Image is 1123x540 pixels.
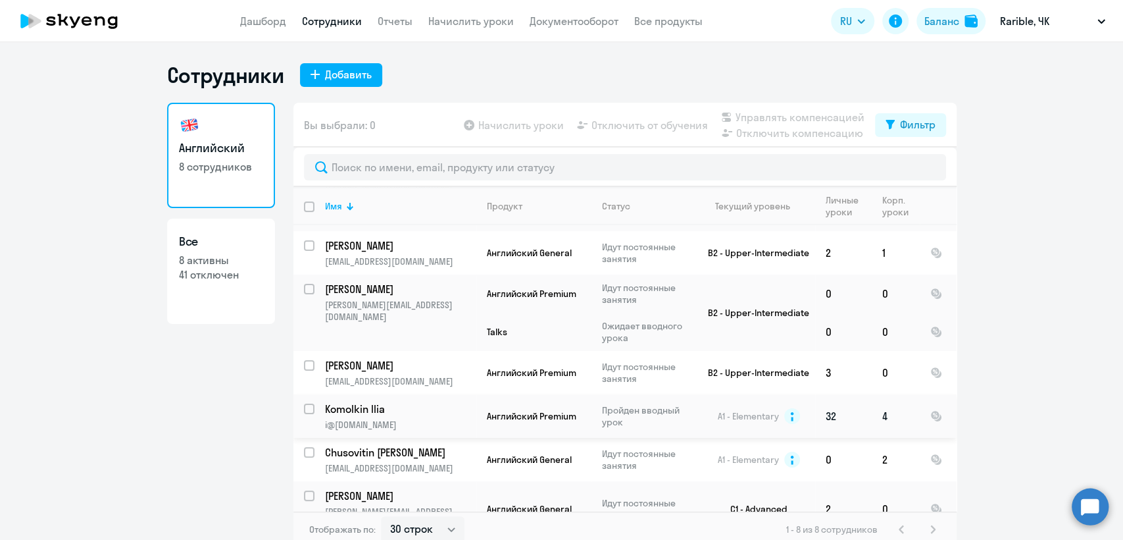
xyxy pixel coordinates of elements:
[325,489,474,503] p: [PERSON_NAME]
[815,275,872,313] td: 0
[304,117,376,133] span: Вы выбрали: 0
[964,14,978,28] img: balance
[815,313,872,351] td: 0
[872,481,920,537] td: 0
[325,256,476,267] p: [EMAIL_ADDRESS][DOMAIN_NAME]
[240,14,286,28] a: Дашборд
[325,402,476,416] a: Komolkin Ilia
[167,103,275,208] a: Английский8 сотрудников
[309,524,376,535] span: Отображать по:
[325,200,476,212] div: Имя
[530,14,618,28] a: Документооборот
[325,200,342,212] div: Имя
[300,63,382,87] button: Добавить
[378,14,412,28] a: Отчеты
[325,67,372,82] div: Добавить
[786,524,878,535] span: 1 - 8 из 8 сотрудников
[325,238,476,253] a: [PERSON_NAME]
[693,351,815,394] td: B2 - Upper-Intermediate
[882,194,919,218] div: Корп. уроки
[916,8,986,34] button: Балансbalance
[325,282,474,296] p: [PERSON_NAME]
[602,497,692,521] p: Идут постоянные занятия
[487,288,576,300] span: Английский Premium
[693,275,815,351] td: B2 - Upper-Intermediate
[325,282,476,296] a: [PERSON_NAME]
[602,361,692,385] p: Идут постоянные занятия
[826,194,871,218] div: Личные уроки
[179,115,200,136] img: english
[993,5,1112,37] button: Rarible, ЧК
[179,159,263,174] p: 8 сотрудников
[487,410,576,422] span: Английский Premium
[487,503,572,515] span: Английский General
[325,238,474,253] p: [PERSON_NAME]
[1000,13,1049,29] p: Rarible, ЧК
[924,13,959,29] div: Баланс
[179,233,263,250] h3: Все
[325,445,476,460] a: Chusovitin [PERSON_NAME]
[831,8,874,34] button: RU
[167,62,284,88] h1: Сотрудники
[602,241,692,265] p: Идут постоянные занятия
[602,200,630,212] div: Статус
[703,200,814,212] div: Текущий уровень
[487,326,507,338] span: Talks
[325,419,476,431] p: i@[DOMAIN_NAME]
[693,231,815,275] td: B2 - Upper-Intermediate
[634,14,703,28] a: Все продукты
[487,367,576,379] span: Английский Premium
[602,282,692,306] p: Идут постоянные занятия
[815,351,872,394] td: 3
[815,438,872,481] td: 0
[872,231,920,275] td: 1
[872,438,920,481] td: 2
[487,454,572,466] span: Английский General
[325,506,476,529] p: [PERSON_NAME][EMAIL_ADDRESS][DOMAIN_NAME]
[179,267,263,282] p: 41 отключен
[872,313,920,351] td: 0
[693,481,815,537] td: C1 - Advanced
[900,117,936,132] div: Фильтр
[487,247,572,259] span: Английский General
[718,410,779,422] span: A1 - Elementary
[602,448,692,472] p: Идут постоянные занятия
[325,375,476,387] p: [EMAIL_ADDRESS][DOMAIN_NAME]
[325,489,476,503] a: [PERSON_NAME]
[875,113,946,137] button: Фильтр
[872,394,920,438] td: 4
[304,154,946,180] input: Поиск по имени, email, продукту или статусу
[325,299,476,323] p: [PERSON_NAME][EMAIL_ADDRESS][DOMAIN_NAME]
[428,14,514,28] a: Начислить уроки
[840,13,852,29] span: RU
[815,231,872,275] td: 2
[325,462,476,474] p: [EMAIL_ADDRESS][DOMAIN_NAME]
[179,140,263,157] h3: Английский
[715,200,790,212] div: Текущий уровень
[602,404,692,428] p: Пройден вводный урок
[302,14,362,28] a: Сотрудники
[167,219,275,324] a: Все8 активны41 отключен
[872,351,920,394] td: 0
[602,320,692,344] p: Ожидает вводного урока
[325,402,474,416] p: Komolkin Ilia
[179,253,263,267] p: 8 активны
[815,481,872,537] td: 2
[872,275,920,313] td: 0
[325,358,474,373] p: [PERSON_NAME]
[325,445,474,460] p: Chusovitin [PERSON_NAME]
[718,454,779,466] span: A1 - Elementary
[815,394,872,438] td: 32
[487,200,522,212] div: Продукт
[325,358,476,373] a: [PERSON_NAME]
